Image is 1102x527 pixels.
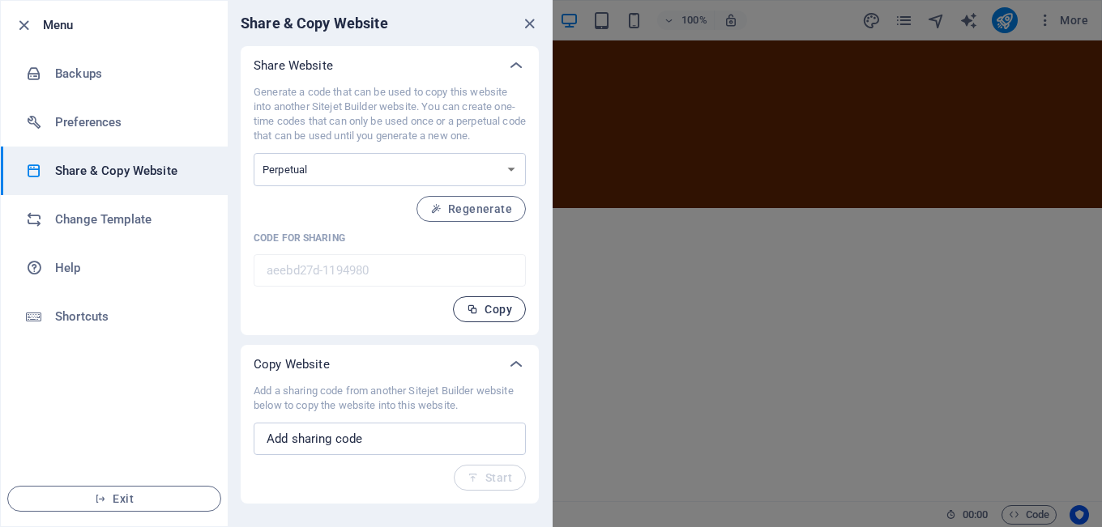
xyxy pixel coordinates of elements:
[55,161,205,181] h6: Share & Copy Website
[55,210,205,229] h6: Change Template
[21,492,207,505] span: Exit
[55,113,205,132] h6: Preferences
[467,303,512,316] span: Copy
[1,244,228,292] a: Help
[254,232,526,244] p: Code for sharing
[254,356,330,372] p: Copy Website
[241,14,388,33] h6: Share & Copy Website
[241,345,539,384] div: Copy Website
[43,15,215,35] h6: Menu
[55,258,205,278] h6: Help
[55,64,205,83] h6: Backups
[241,46,539,85] div: Share Website
[254,57,333,74] p: Share Website
[7,486,221,512] button: Exit
[453,296,526,322] button: Copy
[416,196,526,222] button: Regenerate
[430,202,512,215] span: Regenerate
[55,307,205,326] h6: Shortcuts
[254,85,526,143] p: Generate a code that can be used to copy this website into another Sitejet Builder website. You c...
[254,384,526,413] p: Add a sharing code from another Sitejet Builder website below to copy the website into this website.
[519,14,539,33] button: close
[254,423,526,455] input: Add sharing code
